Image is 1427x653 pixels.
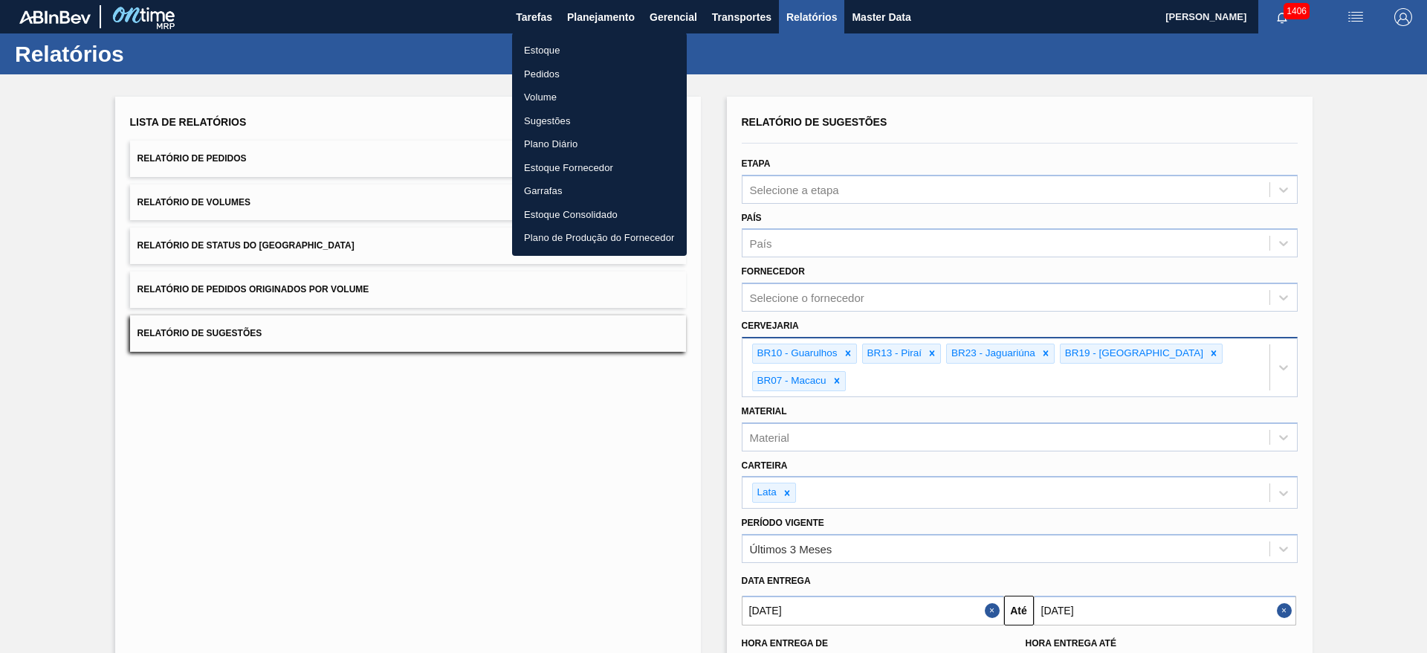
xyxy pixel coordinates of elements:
a: Estoque [512,39,687,62]
a: Estoque Consolidado [512,203,687,227]
a: Plano de Produção do Fornecedor [512,226,687,250]
a: Plano Diário [512,132,687,156]
a: Sugestões [512,109,687,133]
a: Volume [512,86,687,109]
a: Pedidos [512,62,687,86]
a: Estoque Fornecedor [512,156,687,180]
a: Garrafas [512,179,687,203]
